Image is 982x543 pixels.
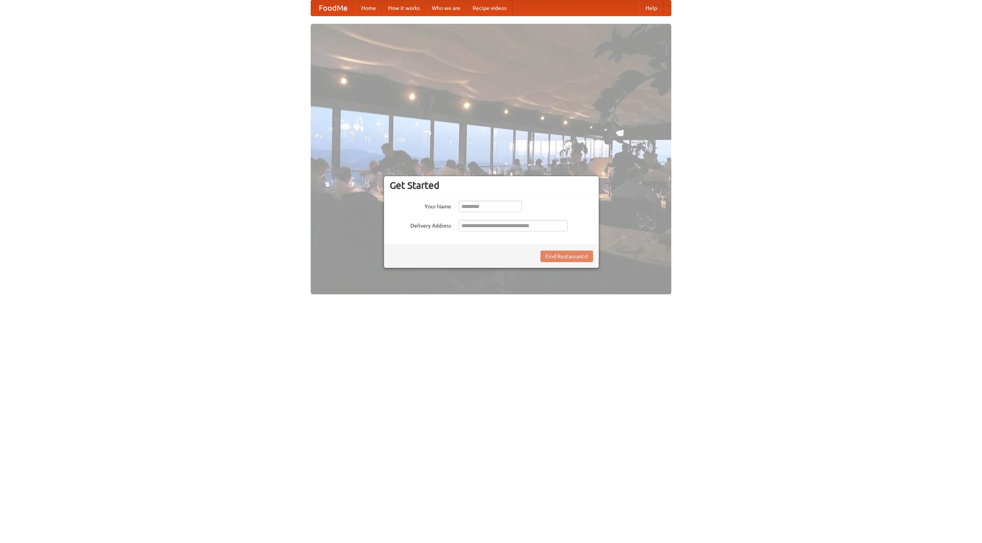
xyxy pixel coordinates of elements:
a: Help [639,0,663,16]
button: Find Restaurants! [540,251,593,262]
a: Home [355,0,382,16]
h3: Get Started [390,180,593,191]
a: FoodMe [311,0,355,16]
a: Who we are [426,0,466,16]
label: Your Name [390,201,451,210]
a: Recipe videos [466,0,512,16]
label: Delivery Address [390,220,451,229]
a: How it works [382,0,426,16]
